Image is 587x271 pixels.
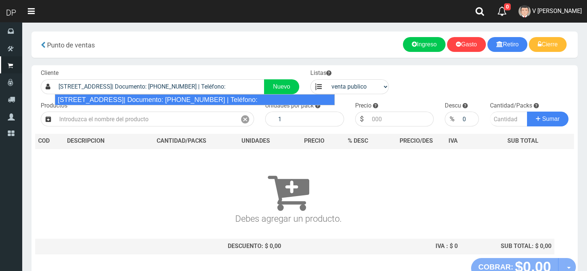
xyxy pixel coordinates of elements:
th: DES [64,134,136,149]
span: Punto de ventas [47,41,95,49]
label: Listas [310,69,331,77]
img: User Image [518,5,531,17]
a: Ingreso [403,37,446,52]
span: SUB TOTAL [507,137,538,145]
span: PRECIO/DES [400,137,433,144]
button: Sumar [527,112,568,126]
h3: Debes agregar un producto. [38,159,538,224]
label: Cantidad/Packs [490,102,532,110]
span: Sumar [542,116,560,122]
a: Cierre [529,37,567,52]
span: PRECIO [304,137,324,145]
span: CRIPCION [78,137,104,144]
input: 000 [459,112,478,126]
div: [STREET_ADDRESS]| Documento: [PHONE_NUMBER] | Teléfono: [55,94,335,105]
div: SUB TOTAL: $ 0,00 [464,242,551,251]
span: IVA [448,137,458,144]
a: Nuevo [264,79,299,94]
span: 0 [504,3,511,10]
input: 000 [368,112,434,126]
th: COD [35,134,64,149]
div: IVA : $ 0 [374,242,458,251]
label: Cliente [41,69,59,77]
div: DESCUENTO: $ 0,00 [139,242,281,251]
strong: COBRAR: [478,263,513,271]
label: Descu [445,102,461,110]
label: Productos [41,102,67,110]
input: 1 [274,112,344,126]
th: UNIDADES [227,134,284,149]
th: CANTIDAD/PACKS [136,134,227,149]
span: V [PERSON_NAME] [532,7,582,14]
a: Gasto [447,37,486,52]
a: Retiro [487,37,528,52]
span: % DESC [348,137,368,144]
div: $ [355,112,368,126]
label: Unidades por pack [265,102,314,110]
div: % [445,112,459,126]
input: Introduzca el nombre del producto [56,112,237,126]
input: Consumidor Final [55,79,264,94]
input: Cantidad [490,112,528,126]
label: Precio [355,102,371,110]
